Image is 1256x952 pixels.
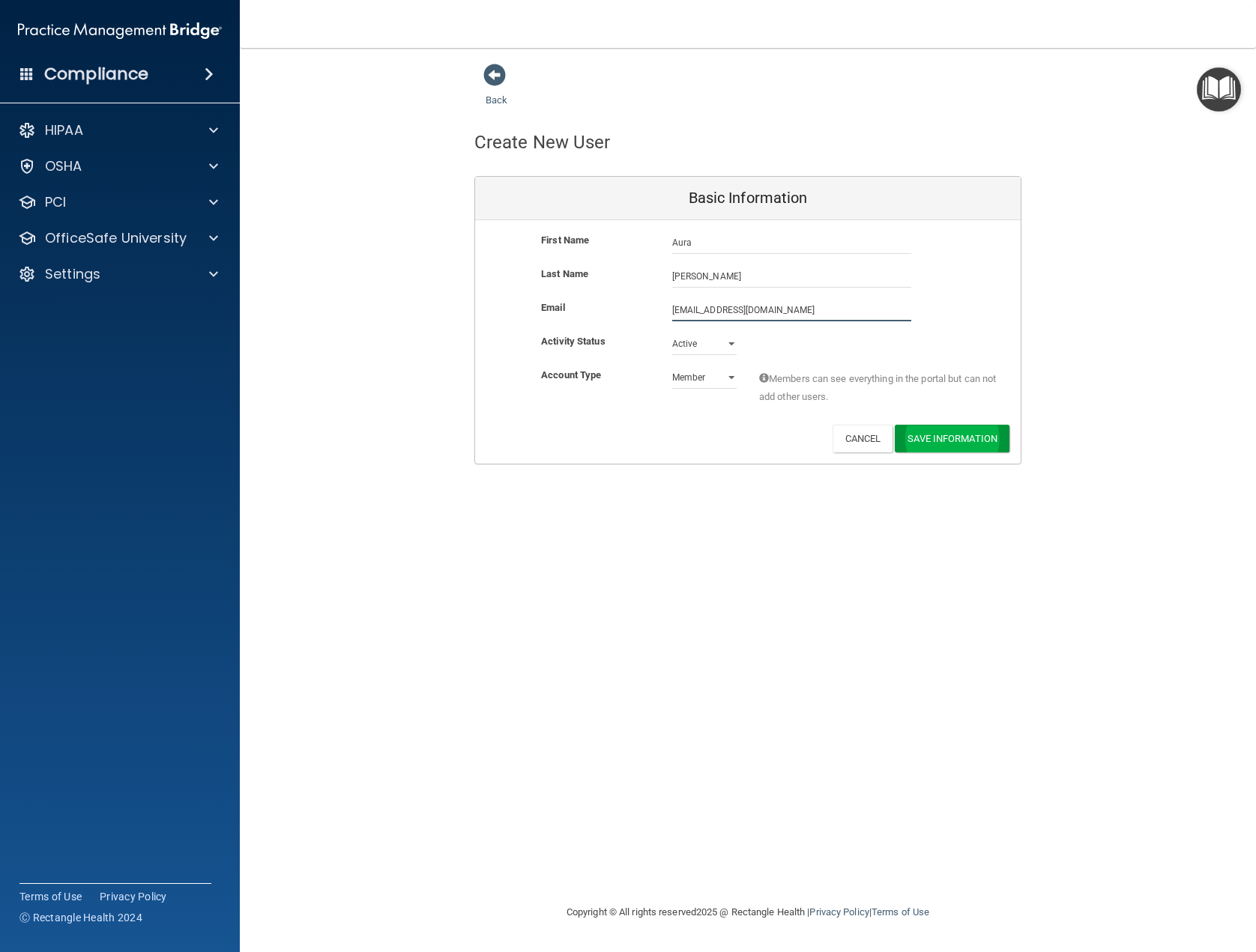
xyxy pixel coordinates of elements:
a: Privacy Policy [809,906,869,918]
p: HIPAA [45,121,83,139]
b: First Name [541,234,589,246]
b: Email [541,302,565,313]
span: Members can see everything in the portal but can not add other users. [759,370,998,406]
a: OSHA [18,157,218,175]
p: Settings [45,265,100,283]
a: Privacy Policy [100,889,167,904]
div: Copyright © All rights reserved 2025 @ Rectangle Health | | [474,888,1021,936]
p: PCI [45,193,66,211]
div: Basic Information [475,177,1021,220]
button: Open Resource Center [1197,67,1241,112]
h4: Compliance [44,64,148,85]
a: HIPAA [18,121,218,139]
button: Save Information [895,425,1009,452]
a: Terms of Use [872,906,929,918]
p: OfficeSafe University [45,229,187,247]
a: Back [486,76,507,106]
button: Cancel [833,425,893,452]
a: Terms of Use [19,889,82,904]
b: Account Type [541,369,601,381]
h4: Create New User [474,133,611,152]
b: Last Name [541,268,588,279]
a: PCI [18,193,218,211]
span: Ⓒ Rectangle Health 2024 [19,910,142,925]
b: Activity Status [541,336,606,347]
img: PMB logo [18,16,222,46]
p: OSHA [45,157,82,175]
a: Settings [18,265,218,283]
a: OfficeSafe University [18,229,218,247]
